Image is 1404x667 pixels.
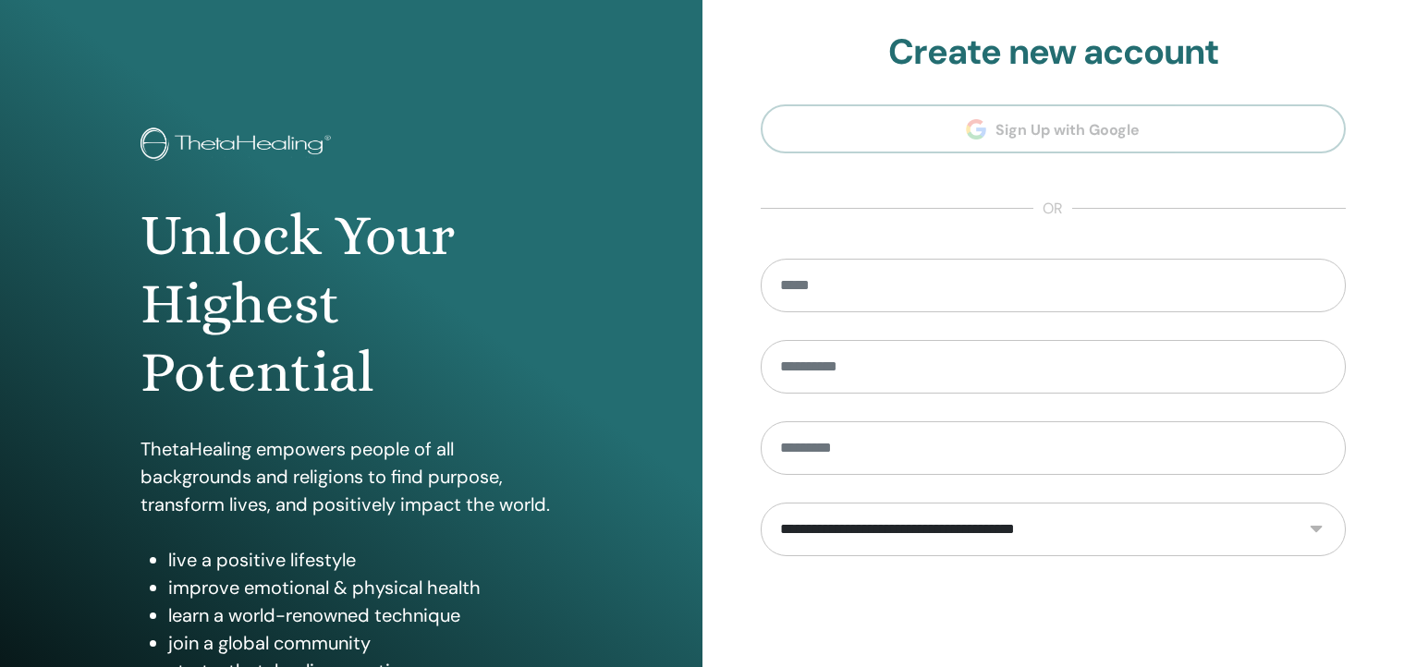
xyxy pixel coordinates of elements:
[168,546,562,574] li: live a positive lifestyle
[1033,198,1072,220] span: or
[168,629,562,657] li: join a global community
[168,601,562,629] li: learn a world-renowned technique
[140,201,562,407] h1: Unlock Your Highest Potential
[761,31,1347,74] h2: Create new account
[912,584,1193,656] iframe: reCAPTCHA
[168,574,562,601] li: improve emotional & physical health
[140,435,562,518] p: ThetaHealing empowers people of all backgrounds and religions to find purpose, transform lives, a...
